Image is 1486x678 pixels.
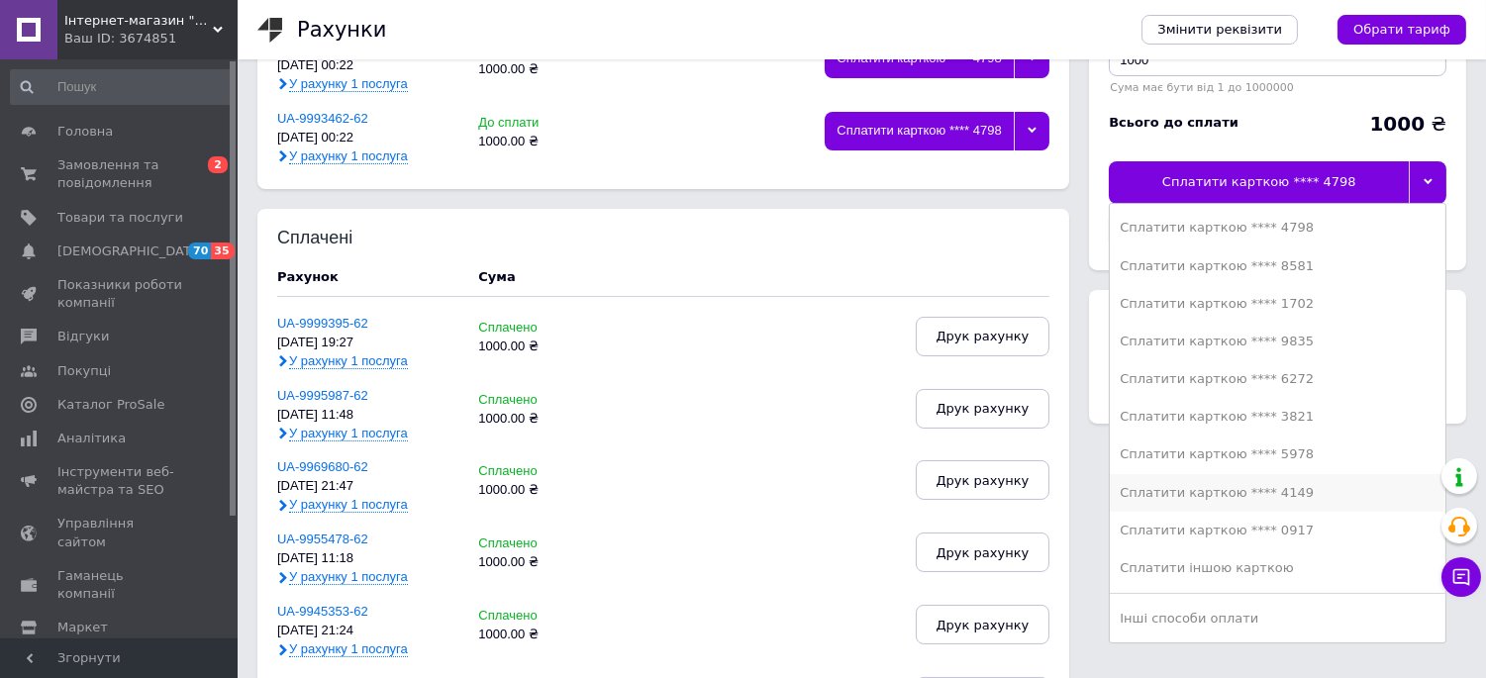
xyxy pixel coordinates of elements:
[937,401,1030,416] span: Друк рахунку
[277,229,407,248] div: Сплачені
[1120,219,1436,237] div: Сплатити карткою **** 4798
[1441,557,1481,597] button: Чат з покупцем
[208,156,228,173] span: 2
[1369,112,1425,136] b: 1000
[57,567,183,603] span: Гаманець компанії
[64,30,238,48] div: Ваш ID: 3674851
[825,112,1014,150] div: Сплатити карткою **** 4798
[57,209,183,227] span: Товари та послуги
[1109,161,1409,203] div: Сплатити карткою **** 4798
[937,618,1030,632] span: Друк рахунку
[277,408,458,423] div: [DATE] 11:48
[57,328,109,345] span: Відгуки
[277,479,458,494] div: [DATE] 21:47
[1109,45,1446,76] input: Введіть суму
[277,459,368,474] a: UA-9969680-62
[1120,257,1436,275] div: Сплатити карткою **** 8581
[188,242,211,259] span: 70
[57,463,183,499] span: Інструменти веб-майстра та SEO
[1120,370,1436,388] div: Сплатити карткою **** 6272
[277,268,458,286] div: Рахунок
[478,609,602,624] div: Сплачено
[57,430,126,447] span: Аналітика
[64,12,213,30] span: Інтернет-магазин "5a"
[277,316,368,331] a: UA-9999395-62
[277,131,458,145] div: [DATE] 00:22
[916,460,1050,500] button: Друк рахунку
[289,353,408,369] span: У рахунку 1 послуга
[1120,484,1436,502] div: Сплатити карткою **** 4149
[916,317,1050,356] button: Друк рахунку
[57,242,204,260] span: [DEMOGRAPHIC_DATA]
[478,116,602,131] div: До сплати
[10,69,234,105] input: Пошук
[478,268,515,286] div: Cума
[478,339,602,354] div: 1000.00 ₴
[289,641,408,657] span: У рахунку 1 послуга
[478,321,602,336] div: Сплачено
[277,532,368,546] a: UA-9955478-62
[1120,445,1436,463] div: Сплатити карткою **** 5978
[57,515,183,550] span: Управління сайтом
[478,464,602,479] div: Сплачено
[277,336,458,350] div: [DATE] 19:27
[1109,114,1238,132] div: Всього до сплати
[57,123,113,141] span: Головна
[289,497,408,513] span: У рахунку 1 послуга
[1120,408,1436,426] div: Сплатити карткою **** 3821
[916,605,1050,644] button: Друк рахунку
[1369,114,1446,134] div: ₴
[277,58,458,73] div: [DATE] 00:22
[1120,333,1436,350] div: Сплатити карткою **** 9835
[277,604,368,619] a: UA-9945353-62
[1141,15,1298,45] a: Змінити реквізити
[1120,559,1436,577] div: Сплатити іншою карткою
[211,242,234,259] span: 35
[478,628,602,642] div: 1000.00 ₴
[57,276,183,312] span: Показники роботи компанії
[277,624,458,638] div: [DATE] 21:24
[478,393,602,408] div: Сплачено
[57,619,108,636] span: Маркет
[277,111,368,126] a: UA-9993462-62
[916,533,1050,572] button: Друк рахунку
[1120,295,1436,313] div: Сплатити карткою **** 1702
[937,329,1030,343] span: Друк рахунку
[937,545,1030,560] span: Друк рахунку
[289,76,408,92] span: У рахунку 1 послуга
[478,62,602,77] div: 1000.00 ₴
[478,555,602,570] div: 1000.00 ₴
[289,569,408,585] span: У рахунку 1 послуга
[1120,522,1436,539] div: Сплатити карткою **** 0917
[478,483,602,498] div: 1000.00 ₴
[57,362,111,380] span: Покупці
[277,388,368,403] a: UA-9995987-62
[289,426,408,441] span: У рахунку 1 послуга
[937,473,1030,488] span: Друк рахунку
[1109,81,1446,94] div: Сума має бути від 1 до 1000000
[57,156,183,192] span: Замовлення та повідомлення
[289,148,408,164] span: У рахунку 1 послуга
[57,396,164,414] span: Каталог ProSale
[478,412,602,427] div: 1000.00 ₴
[478,536,602,551] div: Сплачено
[916,389,1050,429] button: Друк рахунку
[297,18,386,42] h1: Рахунки
[1337,15,1466,45] a: Обрати тариф
[277,551,458,566] div: [DATE] 11:18
[1353,21,1450,39] span: Обрати тариф
[1157,21,1282,39] span: Змінити реквізити
[1120,610,1436,628] div: Інші способи оплати
[478,135,602,149] div: 1000.00 ₴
